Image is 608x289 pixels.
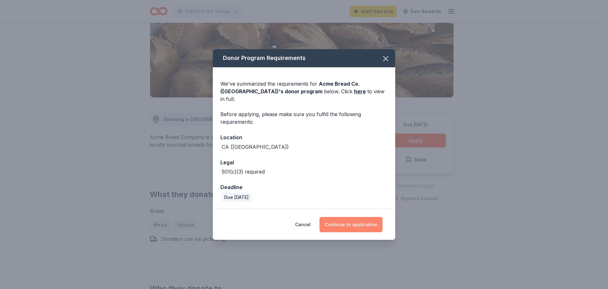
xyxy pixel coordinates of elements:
div: 501(c)(3) required [222,168,265,175]
div: Deadline [220,183,388,191]
div: Donor Program Requirements [213,49,395,67]
button: Cancel [295,217,311,232]
div: CA ([GEOGRAPHIC_DATA]) [222,143,289,151]
div: Due [DATE] [222,193,251,202]
a: here [354,88,366,95]
button: Continue to application [320,217,383,232]
div: Legal [220,158,388,167]
div: Before applying, please make sure you fulfill the following requirements: [220,110,388,126]
div: We've summarized the requirements for below. Click to view in full. [220,80,388,103]
div: Location [220,133,388,141]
